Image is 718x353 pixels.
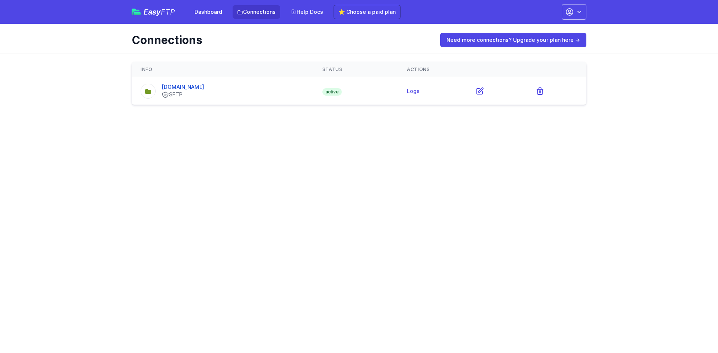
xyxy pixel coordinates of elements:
[334,5,401,19] a: ⭐ Choose a paid plan
[313,62,398,77] th: Status
[162,84,204,90] a: [DOMAIN_NAME]
[132,9,141,15] img: easyftp_logo.png
[161,7,175,16] span: FTP
[286,5,328,19] a: Help Docs
[322,88,342,96] span: active
[132,8,175,16] a: EasyFTP
[190,5,227,19] a: Dashboard
[132,62,313,77] th: Info
[132,33,430,47] h1: Connections
[144,8,175,16] span: Easy
[440,33,586,47] a: Need more connections? Upgrade your plan here →
[233,5,280,19] a: Connections
[398,62,586,77] th: Actions
[407,88,420,94] a: Logs
[162,91,204,99] div: SFTP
